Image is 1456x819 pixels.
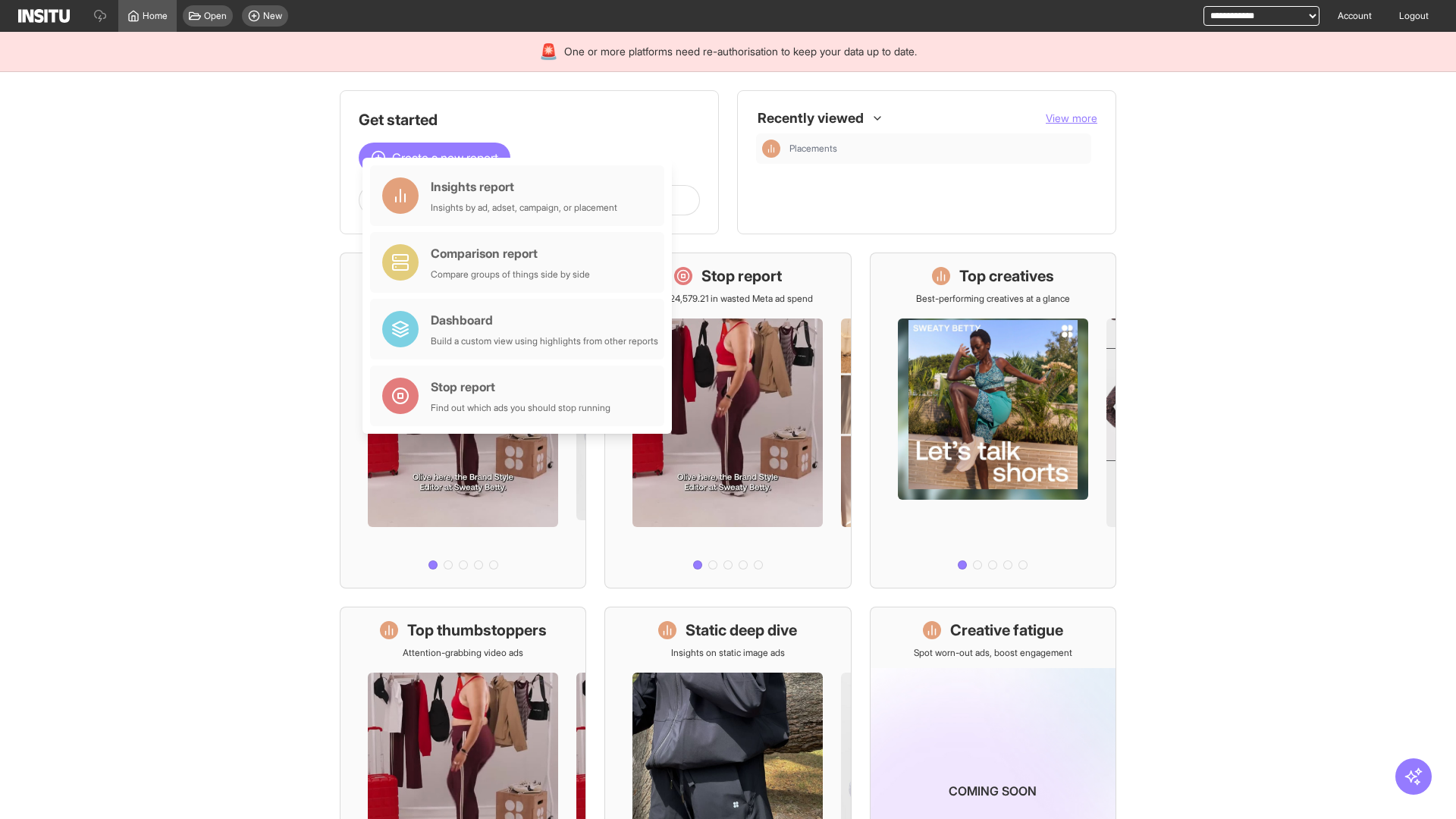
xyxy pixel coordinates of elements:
h1: Get started [359,109,700,130]
h1: Top creatives [959,265,1054,287]
h1: Static deep dive [686,620,797,641]
span: One or more platforms need re-authorisation to keep your data up to date. [564,44,917,59]
span: Open [204,10,227,22]
p: Best-performing creatives at a glance [916,293,1070,305]
div: Dashboard [431,311,658,329]
a: What's live nowSee all active ads instantly [340,253,586,588]
p: Save £24,579.21 in wasted Meta ad spend [642,293,813,305]
h1: Stop report [701,265,782,287]
span: Create a new report [392,149,498,167]
div: Build a custom view using highlights from other reports [431,335,658,347]
div: Find out which ads you should stop running [431,402,610,414]
span: New [263,10,282,22]
p: Insights on static image ads [671,647,785,659]
a: Top creativesBest-performing creatives at a glance [870,253,1116,588]
div: Insights by ad, adset, campaign, or placement [431,202,617,214]
div: Comparison report [431,244,590,262]
div: Insights report [431,177,617,196]
div: Insights [762,140,780,158]
div: Compare groups of things side by side [431,268,590,281]
span: Placements [789,143,1085,155]
img: Logo [18,9,70,23]
div: Stop report [431,378,610,396]
span: Home [143,10,168,22]
button: Create a new report [359,143,510,173]
a: Stop reportSave £24,579.21 in wasted Meta ad spend [604,253,851,588]
button: View more [1046,111,1097,126]
h1: Top thumbstoppers [407,620,547,641]
p: Attention-grabbing video ads [403,647,523,659]
div: 🚨 [539,41,558,62]
span: Placements [789,143,837,155]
